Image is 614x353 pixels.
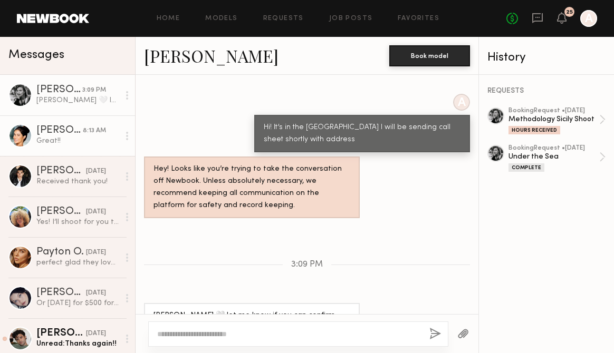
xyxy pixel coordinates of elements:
a: bookingRequest •[DATE]Methodology Sicily ShootHours Received [509,107,606,134]
div: [DATE] [86,288,106,298]
div: [PERSON_NAME] [36,85,82,95]
div: Complete [509,163,544,172]
div: [DATE] [86,207,106,217]
div: Or [DATE] for $500 for urgency [36,298,119,308]
div: Great!! [36,136,119,146]
div: 3:09 PM [82,85,106,95]
div: [PERSON_NAME] 🤍 let me know if you can confirm hours for [DATE] so it can process the payment :) [36,95,119,105]
div: [PERSON_NAME] [36,125,83,136]
div: Hey! Looks like you’re trying to take the conversation off Newbook. Unless absolutely necessary, ... [153,163,350,212]
a: A [580,10,597,27]
div: REQUESTS [487,87,606,95]
a: bookingRequest •[DATE]Under the SeaComplete [509,145,606,172]
a: Requests [263,15,304,22]
a: Home [157,15,180,22]
span: 3:09 PM [291,260,323,269]
div: perfect glad they love it!😍 [36,258,119,268]
div: 8:13 AM [83,126,106,136]
div: Received thank you! [36,177,119,187]
div: [PERSON_NAME] [36,207,86,217]
div: Payton O. [36,247,86,258]
div: [DATE] [86,166,106,177]
a: Favorites [398,15,439,22]
div: [DATE] [86,329,106,339]
div: [PERSON_NAME] 🤍 let me know if you can confirm hours for [DATE] so it can process the payment :) [153,310,350,334]
div: booking Request • [DATE] [509,107,599,114]
div: Unread: Thanks again!! [36,339,119,349]
button: Book model [389,45,470,66]
div: Under the Sea [509,152,599,162]
div: [DATE] [86,248,106,258]
a: Book model [389,51,470,60]
a: Job Posts [329,15,373,22]
div: Methodology Sicily Shoot [509,114,599,124]
div: Hours Received [509,126,560,134]
div: [PERSON_NAME] [36,288,86,298]
div: History [487,52,606,64]
span: Messages [8,49,64,61]
div: 25 [566,9,573,15]
div: Hi! It’s in the [GEOGRAPHIC_DATA] I will be sending call sheet shortly with address [264,122,460,146]
a: [PERSON_NAME] [144,44,279,67]
div: [PERSON_NAME] [36,328,86,339]
div: booking Request • [DATE] [509,145,599,152]
a: Models [205,15,237,22]
div: [PERSON_NAME] [36,166,86,177]
div: Yes! I’ll shoot for you this week [36,217,119,227]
